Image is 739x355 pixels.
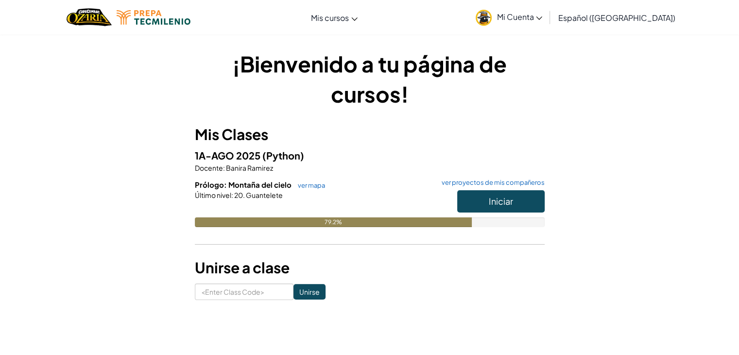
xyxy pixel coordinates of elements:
span: : [231,191,233,199]
a: Mi Cuenta [471,2,547,33]
input: Unirse [293,284,326,300]
span: Docente [195,163,223,172]
span: Mi Cuenta [497,12,542,22]
img: Home [67,7,112,27]
a: Español ([GEOGRAPHIC_DATA]) [553,4,680,31]
img: avatar [476,10,492,26]
a: ver proyectos de mis compañeros [437,179,545,186]
span: : [223,163,225,172]
button: Iniciar [457,190,545,213]
span: Iniciar [489,195,513,207]
h3: Mis Clases [195,124,545,145]
span: Guantelete [245,191,283,199]
a: Mis cursos [306,4,362,31]
a: Ozaria by CodeCombat logo [67,7,112,27]
img: Tecmilenio logo [117,10,190,25]
span: (Python) [262,149,304,161]
div: 79.2% [195,217,472,227]
h1: ¡Bienvenido a tu página de cursos! [195,49,545,109]
span: Mis cursos [311,13,349,23]
span: 1A-AGO 2025 [195,149,262,161]
span: 20. [233,191,245,199]
span: Banira Ramirez [225,163,273,172]
a: ver mapa [293,181,325,189]
span: Prólogo: Montaña del cielo [195,180,293,189]
h3: Unirse a clase [195,257,545,279]
span: Último nivel [195,191,231,199]
span: Español ([GEOGRAPHIC_DATA]) [558,13,675,23]
input: <Enter Class Code> [195,284,293,300]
